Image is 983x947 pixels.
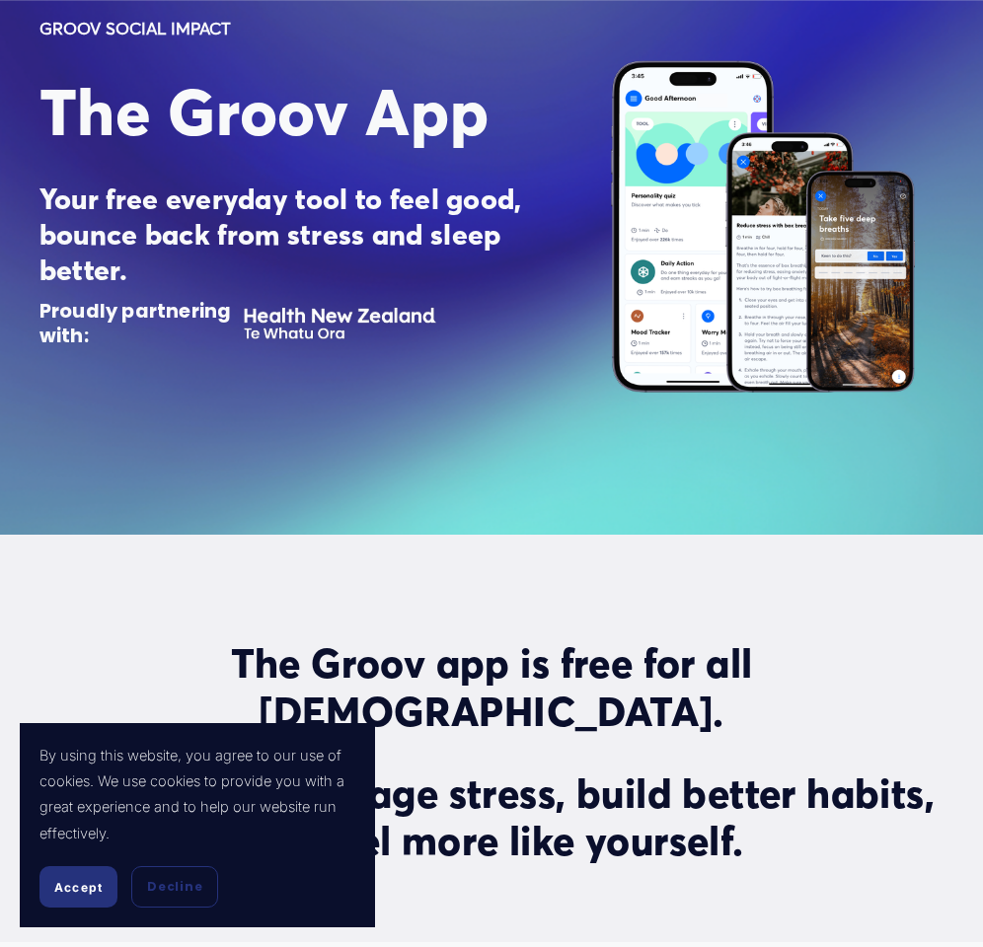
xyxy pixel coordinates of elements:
strong: Your free everyday tool to feel good, bounce back from stress and sleep better. [39,182,529,287]
h2: The Groov app is free for all [DEMOGRAPHIC_DATA]. [39,640,944,737]
p: By using this website, you agree to our use of cookies. We use cookies to provide you with a grea... [39,743,355,846]
button: Accept [39,866,117,908]
strong: Proudly partnering with: [39,298,236,349]
button: Decline [131,866,218,908]
section: Cookie banner [20,723,375,927]
span: Accept [54,880,103,895]
h2: Helping you manage stress, build better habits, and feel more like yourself. [39,770,944,867]
span: The Groov App [39,73,489,152]
span: Decline [147,878,202,896]
strong: GROOV SOCIAL IMPACT [39,18,231,38]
